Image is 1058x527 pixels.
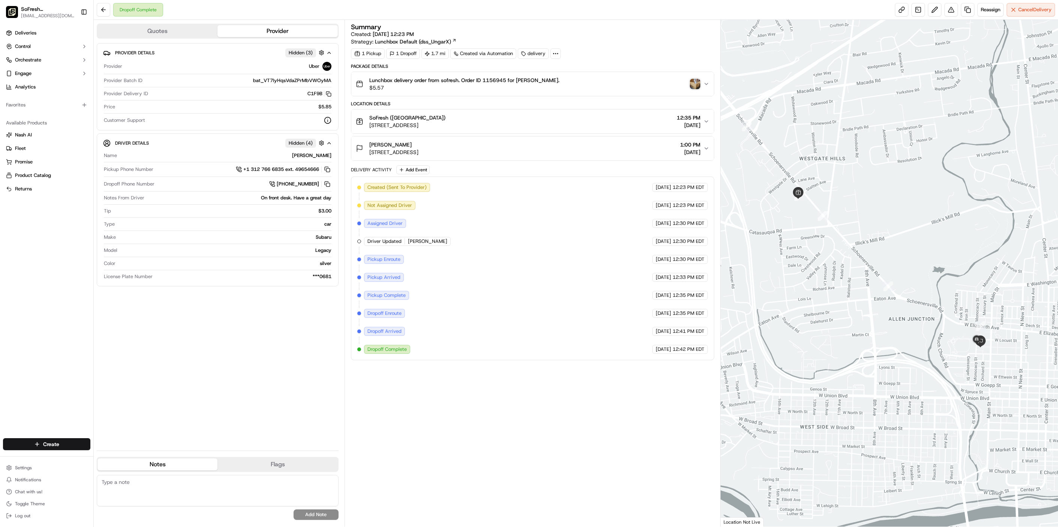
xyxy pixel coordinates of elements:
div: We're available if you need us! [34,79,103,85]
button: Nash AI [3,129,90,141]
span: [PERSON_NAME] [408,238,447,245]
span: [PERSON_NAME] [369,141,412,148]
span: Pickup Arrived [367,274,400,281]
span: Uber [309,63,319,70]
span: Model [104,247,117,254]
span: 12:30 PM EDT [673,238,704,245]
span: [DATE] [656,328,671,335]
span: Price [104,103,115,110]
span: Driver Details [115,140,149,146]
button: Returns [3,183,90,195]
span: $5.85 [318,103,331,110]
a: Nash AI [6,132,87,138]
span: Promise [15,159,33,165]
span: [DATE] [656,310,671,317]
span: [PERSON_NAME] [23,136,61,142]
button: SoFresh ([GEOGRAPHIC_DATA]) [21,5,76,13]
img: SoFresh (Bethlehem) [6,6,18,18]
div: Location Details [351,101,714,107]
span: Reassign [981,6,1000,13]
img: 1736555255976-a54dd68f-1ca7-489b-9aae-adbdc363a1c4 [15,117,21,123]
span: 12:42 PM EDT [673,346,704,353]
a: Created via Automation [450,48,516,59]
button: Provider DetailsHidden (3) [103,46,332,59]
span: Notifications [15,477,41,483]
div: 1 Pickup [351,48,385,59]
a: Promise [6,159,87,165]
div: Available Products [3,117,90,129]
button: [PHONE_NUMBER] [269,180,331,188]
div: silver [118,260,331,267]
span: [DATE] [656,238,671,245]
span: Returns [15,186,32,192]
button: Add Event [396,165,430,174]
button: Control [3,40,90,52]
span: • [62,136,65,142]
span: [STREET_ADDRESS] [369,121,445,129]
span: Settings [15,465,32,471]
span: [DATE] [656,274,671,281]
button: Chat with us! [3,487,90,497]
span: 12:30 PM EDT [673,256,704,263]
img: photo_proof_of_delivery image [690,79,700,89]
a: Powered byPylon [53,186,91,192]
span: 12:35 PM EDT [673,292,704,299]
a: 📗Knowledge Base [4,165,60,178]
span: [DATE] [656,292,671,299]
div: Subaru [119,234,331,241]
button: Lunchbox delivery order from sofresh. Order ID 1156945 for [PERSON_NAME].$5.57photo_proof_of_deli... [351,72,714,96]
span: [DATE] [66,136,82,142]
span: Toggle Theme [15,501,45,507]
span: Assigned Driver [367,220,403,227]
span: [DATE] [656,256,671,263]
span: 12:41 PM EDT [673,328,704,335]
span: 12:33 PM EDT [673,274,704,281]
button: Quotes [97,25,217,37]
button: Notes [97,458,217,470]
span: Pylon [75,186,91,192]
button: SoFresh (Bethlehem)SoFresh ([GEOGRAPHIC_DATA])[EMAIL_ADDRESS][DOMAIN_NAME] [3,3,78,21]
span: Deliveries [15,30,36,36]
button: Driver DetailsHidden (4) [103,137,332,149]
img: Joana Marie Avellanoza [7,109,19,121]
span: Chat with us! [15,489,42,495]
a: Analytics [3,81,90,93]
button: Fleet [3,142,90,154]
span: Created: [351,30,414,38]
img: 1736555255976-a54dd68f-1ca7-489b-9aae-adbdc363a1c4 [15,137,21,143]
a: Fleet [6,145,87,152]
span: Analytics [15,84,36,90]
a: Returns [6,186,87,192]
span: Pickup Enroute [367,256,400,263]
div: Delivery Activity [351,167,392,173]
span: Dropoff Phone Number [104,181,154,187]
a: 💻API Documentation [60,165,123,178]
span: [DATE] 12:23 PM [373,31,414,37]
button: Flags [217,458,337,470]
span: • [101,116,103,122]
button: Hidden (4) [285,138,326,148]
span: [PHONE_NUMBER] [277,181,319,187]
span: Color [104,260,115,267]
button: Product Catalog [3,169,90,181]
span: API Documentation [71,168,120,175]
span: Cancel Delivery [1018,6,1052,13]
span: [DATE] [677,121,700,129]
a: Product Catalog [6,172,87,179]
img: Nash [7,7,22,22]
div: Package Details [351,63,714,69]
div: Start new chat [34,72,123,79]
img: 1727276513143-84d647e1-66c0-4f92-a045-3c9f9f5dfd92 [16,72,29,85]
span: Pickup Complete [367,292,406,299]
div: Favorites [3,99,90,111]
span: Notes From Driver [104,195,144,201]
span: Driver Updated [367,238,402,245]
span: [DATE] [656,184,671,191]
span: Orchestrate [15,57,41,63]
span: Pickup Phone Number [104,166,153,173]
span: Provider Delivery ID [104,90,148,97]
div: Past conversations [7,97,50,103]
button: C1F9B [307,90,331,97]
div: 📗 [7,168,13,174]
div: 5 [883,281,893,291]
